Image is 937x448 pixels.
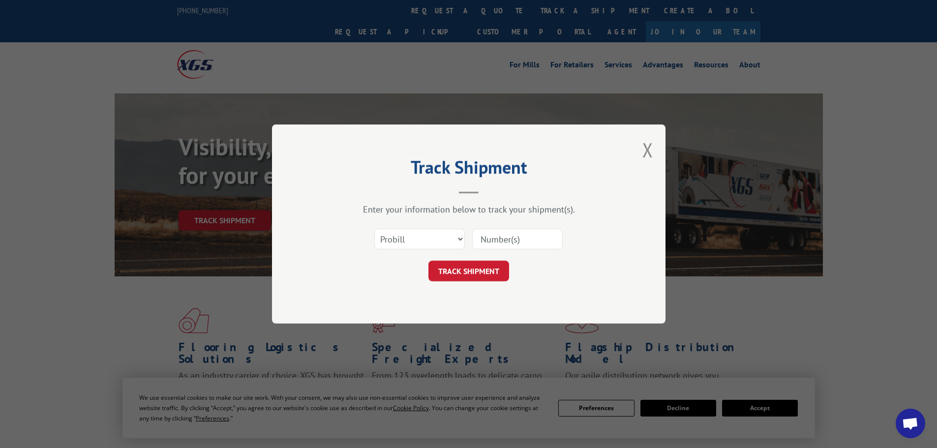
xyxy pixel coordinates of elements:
div: Enter your information below to track your shipment(s). [321,204,616,215]
h2: Track Shipment [321,160,616,179]
button: TRACK SHIPMENT [428,261,509,281]
a: Open chat [896,409,925,438]
button: Close modal [642,137,653,163]
input: Number(s) [472,229,563,249]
